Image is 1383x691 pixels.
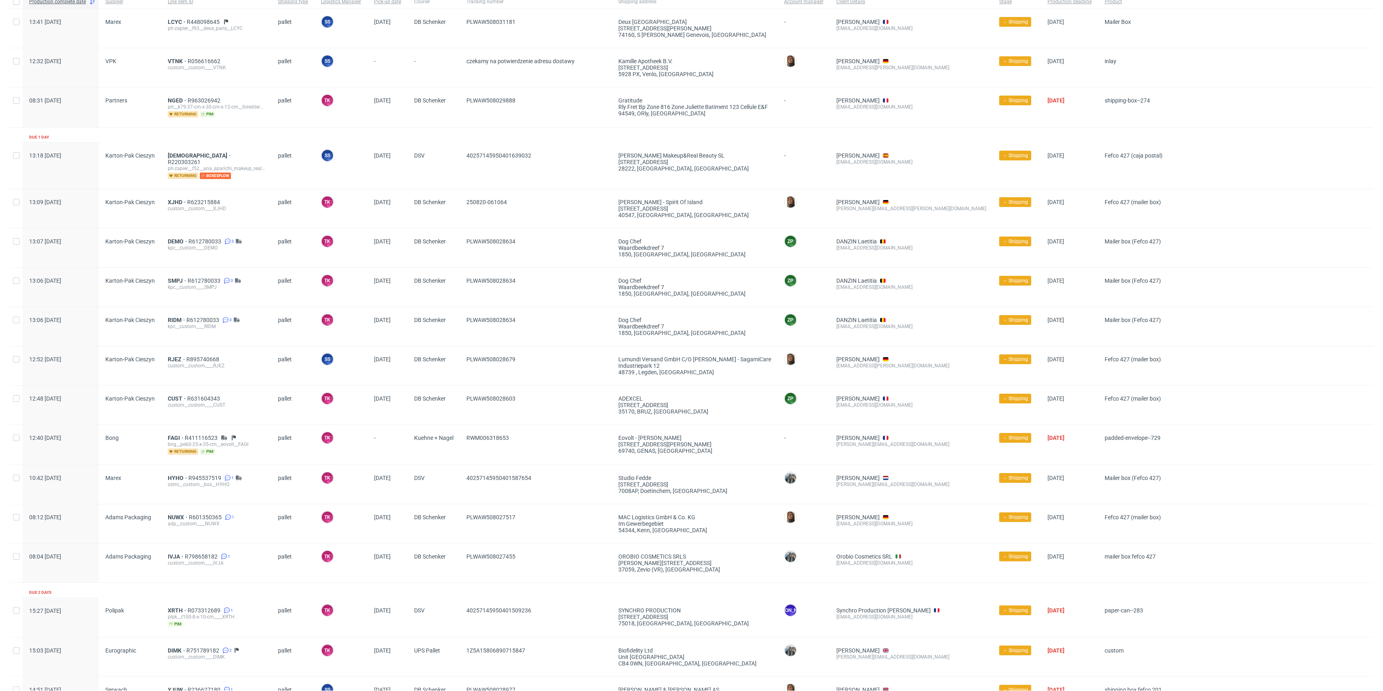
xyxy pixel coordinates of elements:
span: Partners [105,97,127,104]
a: R056616662 [188,58,222,64]
div: ph-zapier__f93__deux_paris__LCYC [168,25,265,32]
div: [EMAIL_ADDRESS][DOMAIN_NAME] [836,284,986,290]
span: DB Schenker [414,356,453,375]
div: [PERSON_NAME] Makeup&Real Beauty SL [618,152,771,159]
span: DB Schenker [414,277,453,297]
span: → Shipping [1003,277,1028,284]
a: 1 [223,475,234,481]
div: [PERSON_NAME][EMAIL_ADDRESS][PERSON_NAME][DOMAIN_NAME] [836,205,986,212]
span: [DATE] [1047,199,1064,205]
span: R073312689 [188,607,222,614]
span: HYHO [168,475,188,481]
a: [PERSON_NAME] [836,647,880,654]
span: pallet [278,356,308,375]
span: Karton-Pak Cieszyn [105,199,155,205]
a: R631604343 [187,395,222,402]
span: pallet [278,317,308,336]
span: Karton-Pak Cieszyn [105,317,155,323]
figcaption: TK [322,236,333,247]
span: Karton-Pak Cieszyn [105,277,155,284]
img: Angelina Marć [785,354,796,365]
a: 3 [221,317,232,323]
span: → Shipping [1003,198,1028,206]
img: Angelina Marć [785,55,796,67]
span: DB Schenker [414,199,453,218]
a: IVJA [168,553,185,560]
span: Mailer box (Fefco 427) [1105,317,1161,323]
span: → Shipping [1003,356,1028,363]
span: → Shipping [1003,18,1028,26]
span: R751789182 [186,647,221,654]
figcaption: ZP [785,275,796,286]
div: Dog Chef [618,317,771,323]
span: [DATE] [1047,238,1064,245]
img: Angelina Marć [785,196,796,208]
div: Waardbeekdreef 7 [618,245,771,251]
figcaption: TK [322,432,333,444]
span: Fefco 427 (mailer box) [1105,356,1161,363]
a: R798658182 [185,553,219,560]
a: VTNK [168,58,188,64]
figcaption: TK [322,196,333,208]
a: [PERSON_NAME] [836,152,880,159]
a: [PERSON_NAME] [836,435,880,441]
div: 28222, [GEOGRAPHIC_DATA] , [GEOGRAPHIC_DATA] [618,165,771,172]
span: CUST [168,395,187,402]
span: [DATE] [1047,97,1065,104]
span: [DATE] [374,199,391,205]
span: 1 [231,607,233,614]
span: [DATE] [374,19,391,25]
a: [DEMOGRAPHIC_DATA] [168,152,232,159]
span: 3 [229,317,232,323]
img: Zeniuk Magdalena [785,551,796,562]
a: NUWX [168,514,189,520]
div: 5928 PX, Venlo , [GEOGRAPHIC_DATA] [618,71,771,77]
div: kpc__custom____DEMO [168,245,265,251]
div: [STREET_ADDRESS] [618,205,771,212]
span: pallet [278,97,308,117]
figcaption: ZP [785,393,796,404]
img: Zeniuk Magdalena [785,645,796,656]
span: R448098645 [187,19,221,25]
span: DB Schenker [414,317,453,336]
a: DEMO [168,238,188,245]
div: kpc__custom____SMPJ [168,284,265,290]
a: RIDM [168,317,186,323]
div: [EMAIL_ADDRESS][PERSON_NAME][DOMAIN_NAME] [836,363,986,369]
span: Karton-Pak Cieszyn [105,152,155,159]
div: custom__custom____VTNK [168,64,265,71]
span: PLWAW508029888 [466,97,515,104]
a: 3 [223,238,234,245]
span: Mailer box (Fefco 427) [1105,277,1161,284]
span: 1 [228,553,230,560]
figcaption: TK [322,393,333,404]
a: R612780033 [188,238,223,245]
span: SMPJ [168,277,188,284]
a: R945537519 [188,475,223,481]
div: [EMAIL_ADDRESS][DOMAIN_NAME] [836,323,986,330]
div: [EMAIL_ADDRESS][PERSON_NAME][DOMAIN_NAME] [836,64,986,71]
div: ph-zapier__f52__ana_aparichi_makeup_real_beauty_sl__MONZ [168,165,265,172]
span: R895740668 [186,356,221,363]
span: 1 [231,475,234,481]
div: Gratitude [618,97,771,104]
a: LCYC [168,19,187,25]
span: PLWAW508028634 [466,277,515,284]
span: XRTH [168,607,188,614]
img: Zeniuk Magdalena [785,472,796,484]
figcaption: SS [322,150,333,161]
span: Fefco 427 (mailer box) [1105,395,1161,402]
span: Fefco 427 (mailer box) [1105,199,1161,205]
span: Karton-Pak Cieszyn [105,395,155,402]
span: → Shipping [1003,152,1028,159]
span: [DATE] [1047,356,1064,363]
span: PLWAW508028634 [466,238,515,245]
div: Kamille Apotheek B.V. [618,58,771,64]
a: R601350365 [189,514,223,520]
